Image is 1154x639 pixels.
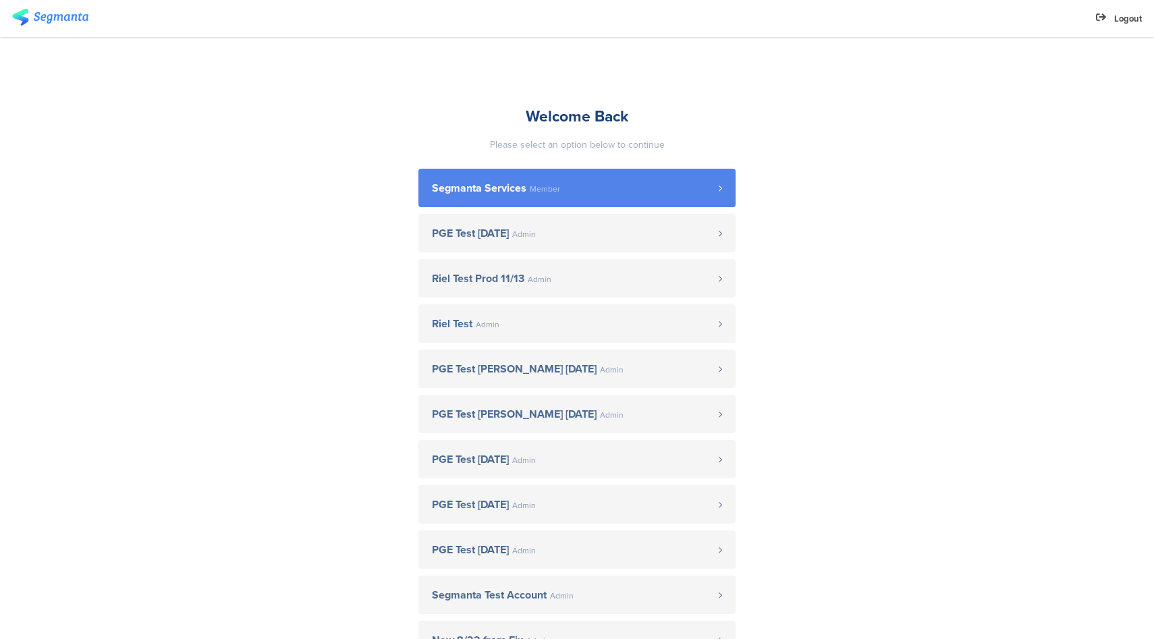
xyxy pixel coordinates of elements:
[418,169,736,207] a: Segmanta Services Member
[418,440,736,478] a: PGE Test [DATE] Admin
[418,214,736,252] a: PGE Test [DATE] Admin
[418,105,736,128] div: Welcome Back
[550,592,574,600] span: Admin
[432,590,547,601] span: Segmanta Test Account
[418,576,736,614] a: Segmanta Test Account Admin
[432,409,597,420] span: PGE Test [PERSON_NAME] [DATE]
[418,530,736,569] a: PGE Test [DATE] Admin
[432,273,524,284] span: Riel Test Prod 11/13
[432,183,526,194] span: Segmanta Services
[432,545,509,555] span: PGE Test [DATE]
[418,138,736,152] div: Please select an option below to continue
[432,499,509,510] span: PGE Test [DATE]
[512,230,536,238] span: Admin
[418,259,736,298] a: Riel Test Prod 11/13 Admin
[512,456,536,464] span: Admin
[418,304,736,343] a: Riel Test Admin
[512,547,536,555] span: Admin
[432,454,509,465] span: PGE Test [DATE]
[432,228,509,239] span: PGE Test [DATE]
[530,185,560,193] span: Member
[476,321,499,329] span: Admin
[512,501,536,509] span: Admin
[418,350,736,388] a: PGE Test [PERSON_NAME] [DATE] Admin
[600,411,624,419] span: Admin
[418,395,736,433] a: PGE Test [PERSON_NAME] [DATE] Admin
[432,318,472,329] span: Riel Test
[418,485,736,524] a: PGE Test [DATE] Admin
[12,9,88,26] img: segmanta logo
[1114,12,1142,25] span: Logout
[432,364,597,374] span: PGE Test [PERSON_NAME] [DATE]
[600,366,624,374] span: Admin
[528,275,551,283] span: Admin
